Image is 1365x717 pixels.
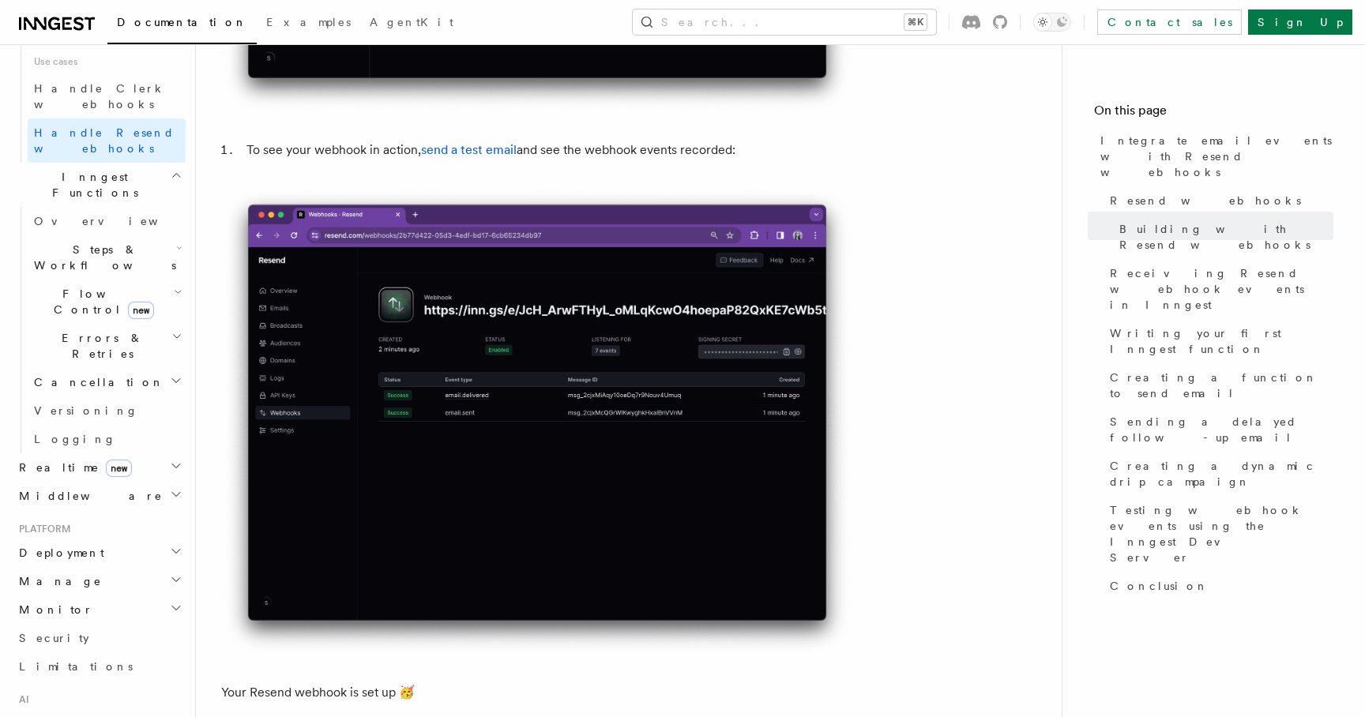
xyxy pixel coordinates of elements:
span: new [128,302,154,319]
button: Errors & Retries [28,324,186,368]
button: Monitor [13,595,186,624]
a: Security [13,624,186,652]
a: Writing your first Inngest function [1104,319,1333,363]
span: Handle Resend webhooks [34,126,175,155]
span: Middleware [13,488,163,504]
button: Manage [13,567,186,595]
button: Inngest Functions [13,163,186,207]
a: Overview [28,207,186,235]
button: Search...⌘K [633,9,936,35]
a: Testing webhook events using the Inngest Dev Server [1104,496,1333,572]
a: Integrate email events with Resend webhooks [1094,126,1333,186]
a: send a test email [421,142,517,157]
a: Creating a function to send email [1104,363,1333,407]
a: Building with Resend webhooks [1113,215,1333,259]
span: AgentKit [370,16,453,28]
span: Creating a dynamic drip campaign [1110,458,1333,490]
span: Flow Control [28,286,174,317]
span: Resend webhooks [1110,193,1301,208]
span: Cancellation [28,374,164,390]
button: Middleware [13,482,186,510]
a: Examples [257,5,360,43]
a: Conclusion [1104,572,1333,600]
span: Errors & Retries [28,330,171,362]
span: Integrate email events with Resend webhooks [1100,133,1333,180]
a: Creating a dynamic drip campaign [1104,452,1333,496]
p: Your Resend webhook is set up 🥳 [221,681,853,704]
a: Logging [28,425,186,453]
a: AgentKit [360,5,463,43]
a: Documentation [107,5,257,44]
span: Examples [266,16,351,28]
span: Overview [34,215,197,227]
span: Conclusion [1110,578,1209,594]
span: Steps & Workflows [28,242,176,273]
a: Handle Resend webhooks [28,118,186,163]
span: Inngest Functions [13,169,171,201]
button: Deployment [13,539,186,567]
span: Building with Resend webhooks [1119,221,1333,253]
a: Contact sales [1097,9,1242,35]
span: Use cases [28,49,186,74]
button: Steps & Workflows [28,235,186,280]
span: Versioning [34,404,138,417]
button: Toggle dark mode [1033,13,1071,32]
span: AI [13,693,29,706]
span: Writing your first Inngest function [1110,325,1333,357]
span: Handle Clerk webhooks [34,82,166,111]
span: Creating a function to send email [1110,370,1333,401]
span: Testing webhook events using the Inngest Dev Server [1110,502,1333,565]
span: Realtime [13,460,132,475]
button: Flow Controlnew [28,280,186,324]
span: Deployment [13,545,104,561]
li: To see your webhook in action, and see the webhook events recorded: [242,139,853,161]
a: Receiving Resend webhook events in Inngest [1104,259,1333,319]
span: Logging [34,433,116,445]
div: Inngest Functions [13,207,186,453]
a: Handle Clerk webhooks [28,74,186,118]
img: The webhook page on the Resend dashboard now featuring one connected webhook and two events. [221,186,853,656]
h4: On this page [1094,101,1333,126]
span: new [106,460,132,477]
button: Cancellation [28,368,186,396]
span: Platform [13,523,71,535]
kbd: ⌘K [904,14,927,30]
span: Security [19,632,89,644]
a: Sign Up [1248,9,1352,35]
span: Limitations [19,660,133,673]
span: Sending a delayed follow-up email [1110,414,1333,445]
span: Manage [13,573,102,589]
button: Realtimenew [13,453,186,482]
span: Receiving Resend webhook events in Inngest [1110,265,1333,313]
a: Resend webhooks [1104,186,1333,215]
a: Limitations [13,652,186,681]
a: Sending a delayed follow-up email [1104,407,1333,452]
span: Monitor [13,602,93,618]
a: Versioning [28,396,186,425]
span: Documentation [117,16,247,28]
